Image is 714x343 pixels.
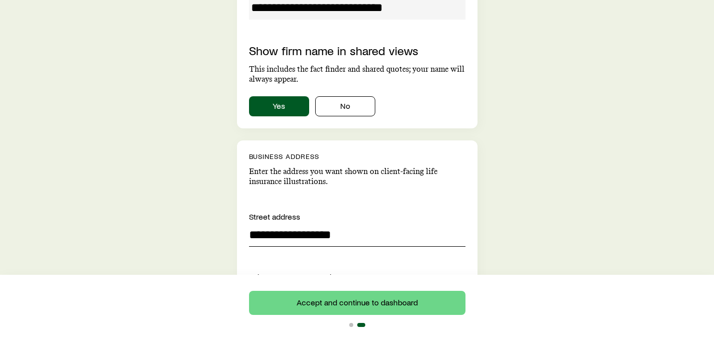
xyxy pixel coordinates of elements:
div: Street address [249,211,465,223]
button: Yes [249,96,309,116]
label: Show firm name in shared views [249,43,418,58]
p: This includes the fact finder and shared quotes; your name will always appear. [249,64,465,84]
button: No [315,96,375,116]
button: Accept and continue to dashboard [249,291,465,315]
div: Suite or apartment number [249,271,465,295]
div: showAgencyNameInSharedViews [249,96,465,116]
p: Business address [249,152,465,160]
p: Enter the address you want shown on client-facing life insurance illustrations. [249,166,465,187]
